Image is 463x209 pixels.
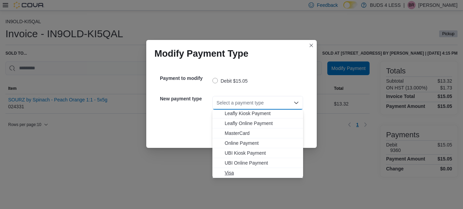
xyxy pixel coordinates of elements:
button: Closes this modal window [307,41,315,50]
label: Debit $15.05 [212,77,248,85]
button: MasterCard [212,128,303,138]
button: Visa [212,168,303,178]
h1: Modify Payment Type [154,48,249,59]
h5: Payment to modify [160,71,211,85]
span: UBI Online Payment [225,159,299,166]
span: Online Payment [225,140,299,147]
h5: New payment type [160,92,211,106]
button: UBI Kiosk Payment [212,148,303,158]
span: Leafly Kiosk Payment [225,110,299,117]
button: UBI Online Payment [212,158,303,168]
span: UBI Kiosk Payment [225,150,299,156]
button: Leafly Online Payment [212,119,303,128]
span: Visa [225,169,299,176]
button: Online Payment [212,138,303,148]
button: Close list of options [294,100,299,106]
span: Leafly Online Payment [225,120,299,127]
button: Leafly Kiosk Payment [212,109,303,119]
span: MasterCard [225,130,299,137]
